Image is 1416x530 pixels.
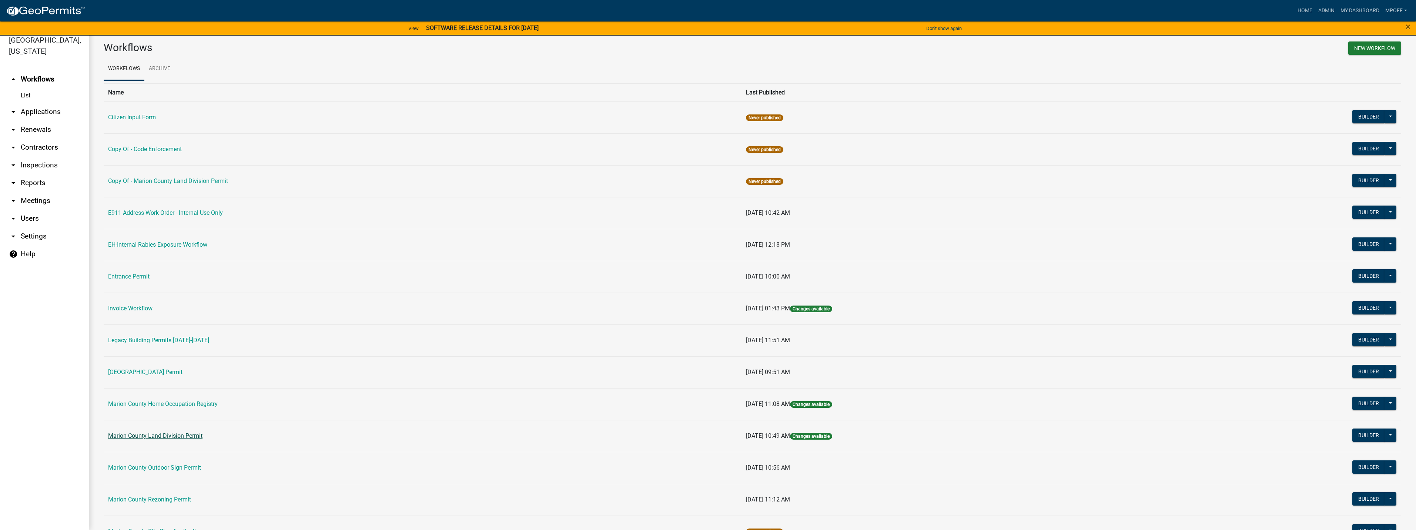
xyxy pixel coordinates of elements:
[746,400,790,407] span: [DATE] 11:08 AM
[746,337,790,344] span: [DATE] 11:51 AM
[1352,237,1385,251] button: Builder
[746,305,790,312] span: [DATE] 01:43 PM
[923,22,965,34] button: Don't show again
[746,432,790,439] span: [DATE] 10:49 AM
[108,177,228,184] a: Copy Of - Marion County Land Division Permit
[9,75,18,84] i: arrow_drop_up
[108,432,202,439] a: Marion County Land Division Permit
[1352,492,1385,506] button: Builder
[1352,301,1385,314] button: Builder
[108,464,201,471] a: Marion County Outdoor Sign Permit
[108,400,218,407] a: Marion County Home Occupation Registry
[108,114,156,121] a: Citizen Input Form
[1352,365,1385,378] button: Builder
[426,24,539,31] strong: SOFTWARE RELEASE DETAILS FOR [DATE]
[1406,22,1410,31] button: Close
[9,161,18,170] i: arrow_drop_down
[746,241,790,248] span: [DATE] 12:18 PM
[1382,4,1410,18] a: mpoff
[790,306,832,312] span: Changes available
[746,146,783,153] span: Never published
[1352,142,1385,155] button: Builder
[1315,4,1338,18] a: Admin
[746,178,783,185] span: Never published
[104,83,742,101] th: Name
[746,464,790,471] span: [DATE] 10:56 AM
[1352,174,1385,187] button: Builder
[9,143,18,152] i: arrow_drop_down
[1338,4,1382,18] a: My Dashboard
[746,273,790,280] span: [DATE] 10:00 AM
[108,273,150,280] a: Entrance Permit
[9,214,18,223] i: arrow_drop_down
[108,305,153,312] a: Invoice Workflow
[1348,41,1401,55] button: New Workflow
[405,22,422,34] a: View
[1352,460,1385,474] button: Builder
[790,433,832,440] span: Changes available
[9,107,18,116] i: arrow_drop_down
[108,337,209,344] a: Legacy Building Permits [DATE]-[DATE]
[1352,397,1385,410] button: Builder
[108,146,182,153] a: Copy Of - Code Enforcement
[1352,110,1385,123] button: Builder
[108,496,191,503] a: Marion County Rezoning Permit
[1406,21,1410,32] span: ×
[746,369,790,376] span: [DATE] 09:51 AM
[108,369,183,376] a: [GEOGRAPHIC_DATA] Permit
[746,114,783,121] span: Never published
[1352,333,1385,346] button: Builder
[742,83,1164,101] th: Last Published
[1295,4,1315,18] a: Home
[108,241,207,248] a: EH-Internal Rabies Exposure Workflow
[1352,206,1385,219] button: Builder
[108,209,223,216] a: E911 Address Work Order - Internal Use Only
[746,496,790,503] span: [DATE] 11:12 AM
[9,179,18,187] i: arrow_drop_down
[9,125,18,134] i: arrow_drop_down
[104,41,747,54] h3: Workflows
[1352,269,1385,283] button: Builder
[9,250,18,259] i: help
[790,401,832,408] span: Changes available
[144,57,175,81] a: Archive
[746,209,790,216] span: [DATE] 10:42 AM
[9,196,18,205] i: arrow_drop_down
[104,57,144,81] a: Workflows
[1352,429,1385,442] button: Builder
[9,232,18,241] i: arrow_drop_down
